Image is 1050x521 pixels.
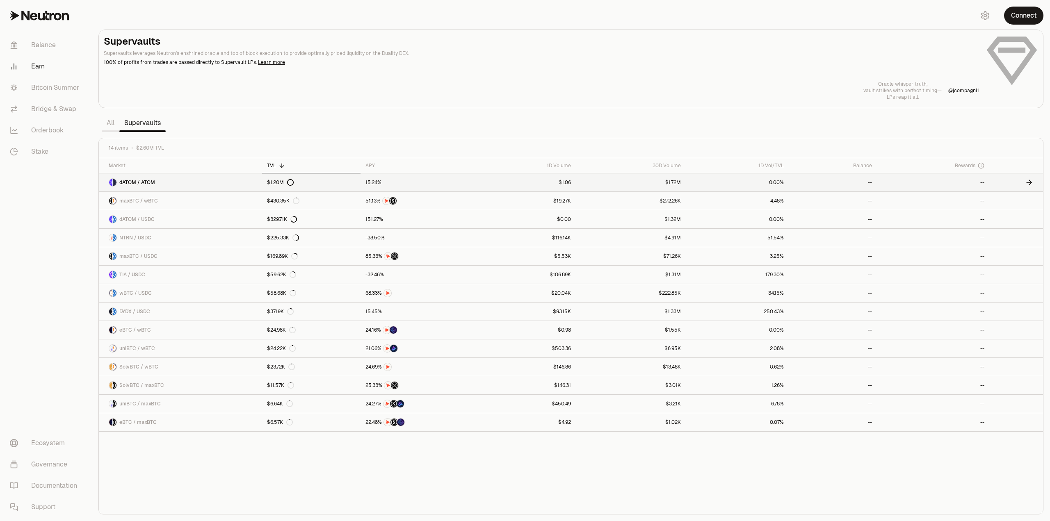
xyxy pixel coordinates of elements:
[686,210,789,228] a: 0.00%
[948,87,979,94] p: @ jcompagni1
[267,290,296,296] div: $58.68K
[686,247,789,265] a: 3.25%
[789,413,877,431] a: --
[3,98,89,120] a: Bridge & Swap
[877,358,990,376] a: --
[365,252,470,260] button: NTRNStructured Points
[3,120,89,141] a: Orderbook
[384,253,392,260] img: NTRN
[99,339,262,357] a: uniBTC LogowBTC LogouniBTC / wBTC
[475,173,576,191] a: $1.06
[267,253,298,259] div: $169.89K
[99,192,262,210] a: maxBTC LogowBTC LogomaxBTC / wBTC
[361,376,475,394] a: NTRNStructured Points
[686,321,789,339] a: 0.00%
[104,50,979,57] p: Supervaults leverages Neutron's enshrined oracle and top of block execution to provide optimally ...
[384,289,391,297] img: NTRN
[119,308,150,315] span: DYDX / USDC
[877,395,990,413] a: --
[581,162,681,169] div: 30D Volume
[109,145,128,151] span: 14 items
[789,376,877,394] a: --
[365,418,470,426] button: NTRNStructured PointsEtherFi Points
[789,284,877,302] a: --
[104,59,979,66] p: 100% of profits from trades are passed directly to Supervault LPs.
[391,253,398,260] img: Structured Points
[475,376,576,394] a: $146.31
[136,145,164,151] span: $2.60M TVL
[576,395,686,413] a: $3.21K
[267,216,297,223] div: $329.71K
[361,358,475,376] a: NTRN
[576,210,686,228] a: $1.32M
[109,326,112,334] img: eBTC Logo
[99,266,262,284] a: TIA LogoUSDC LogoTIA / USDC
[262,173,361,191] a: $1.20M
[789,210,877,228] a: --
[3,77,89,98] a: Bitcoin Summer
[113,326,116,334] img: wBTC Logo
[361,247,475,265] a: NTRNStructured Points
[119,364,158,370] span: SolvBTC / wBTC
[686,376,789,394] a: 1.26%
[3,432,89,454] a: Ecosystem
[119,382,164,389] span: SolvBTC / maxBTC
[262,376,361,394] a: $11.57K
[576,247,686,265] a: $71.26K
[267,382,294,389] div: $11.57K
[877,321,990,339] a: --
[267,419,293,425] div: $6.57K
[262,266,361,284] a: $59.62K
[576,413,686,431] a: $1.02K
[99,376,262,394] a: SolvBTC LogomaxBTC LogoSolvBTC / maxBTC
[99,247,262,265] a: maxBTC LogoUSDC LogomaxBTC / USDC
[99,284,262,302] a: wBTC LogoUSDC LogowBTC / USDC
[475,303,576,321] a: $93.15K
[119,327,151,333] span: eBTC / wBTC
[390,400,397,407] img: Structured Points
[686,339,789,357] a: 2.08%
[365,344,470,353] button: NTRNBedrock Diamonds
[3,454,89,475] a: Governance
[390,345,397,352] img: Bedrock Diamonds
[397,419,404,426] img: EtherFi Points
[955,162,975,169] span: Rewards
[475,192,576,210] a: $19.27K
[789,321,877,339] a: --
[3,34,89,56] a: Balance
[390,419,398,426] img: Structured Points
[361,395,475,413] a: NTRNStructured PointsBedrock Diamonds
[267,327,296,333] div: $24.98K
[877,339,990,357] a: --
[267,271,296,278] div: $59.62K
[99,173,262,191] a: dATOM LogoATOM LogodATOM / ATOM
[3,475,89,496] a: Documentation
[686,266,789,284] a: 179.30%
[863,87,942,94] p: vault strikes with perfect timing—
[789,339,877,357] a: --
[267,345,296,352] div: $24.22K
[361,192,475,210] a: NTRNStructured Points
[258,59,285,66] a: Learn more
[262,339,361,357] a: $24.22K
[109,216,112,223] img: dATOM Logo
[113,179,116,186] img: ATOM Logo
[3,496,89,518] a: Support
[113,400,116,407] img: maxBTC Logo
[267,234,299,241] div: $225.33K
[475,321,576,339] a: $0.98
[390,326,397,334] img: EtherFi Points
[383,400,391,407] img: NTRN
[576,284,686,302] a: $222.85K
[686,192,789,210] a: 4.48%
[262,229,361,247] a: $225.33K
[113,419,116,426] img: maxBTC Logo
[384,363,391,371] img: NTRN
[877,413,990,431] a: --
[109,162,257,169] div: Market
[877,266,990,284] a: --
[691,162,784,169] div: 1D Vol/TVL
[686,413,789,431] a: 0.07%
[113,234,116,241] img: USDC Logo
[475,266,576,284] a: $106.89K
